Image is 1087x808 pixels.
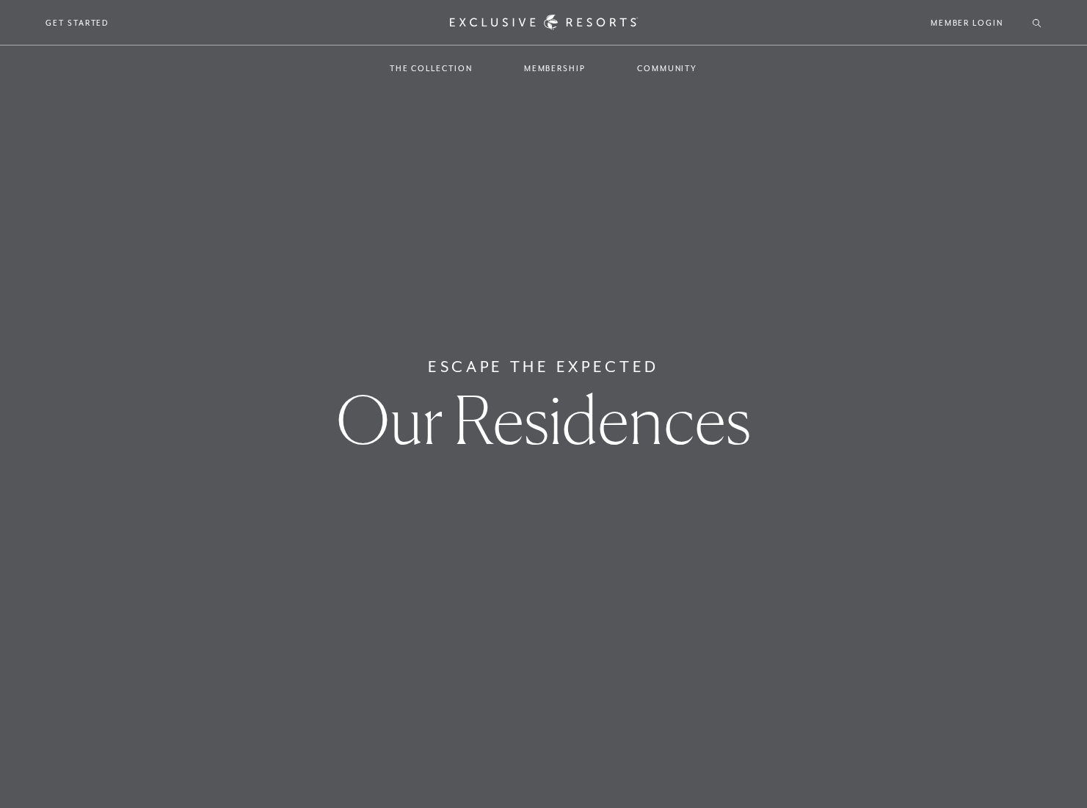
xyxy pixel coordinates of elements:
a: The Collection [375,47,487,90]
h1: Our Residences [336,387,751,453]
a: Member Login [931,16,1003,29]
h6: Escape The Expected [428,355,659,379]
a: Community [622,47,712,90]
a: Get Started [46,16,109,29]
a: Membership [509,47,600,90]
